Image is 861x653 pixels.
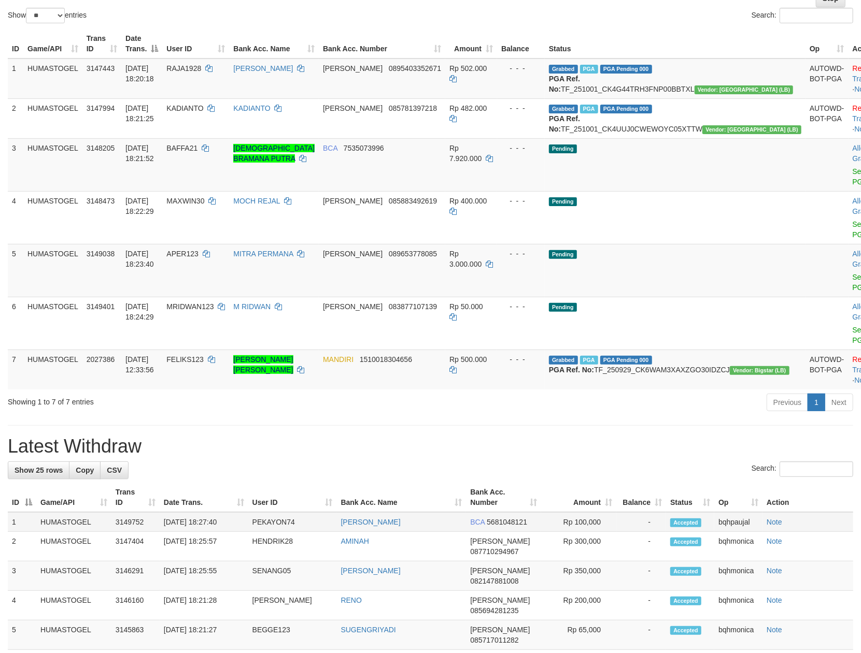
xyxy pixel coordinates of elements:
[580,356,598,365] span: Marked by bqhpaujal
[545,29,806,59] th: Status
[125,64,154,83] span: [DATE] 18:20:18
[166,104,203,112] span: KADIANTO
[714,483,763,512] th: Op: activate to sort column ascending
[580,105,598,113] span: Marked by bqhmonica
[666,483,714,512] th: Status: activate to sort column ascending
[449,144,482,163] span: Rp 7.920.000
[389,197,437,205] span: Copy 085883492619 to clipboard
[616,620,666,650] td: -
[752,461,853,477] label: Search:
[825,394,853,411] a: Next
[470,596,530,604] span: [PERSON_NAME]
[767,394,808,411] a: Previous
[389,64,441,72] span: Copy 0895403352671 to clipboard
[470,518,485,526] span: BCA
[248,512,337,532] td: PEKAYON74
[449,64,487,72] span: Rp 502.000
[752,8,853,23] label: Search:
[323,197,383,205] span: [PERSON_NAME]
[166,250,198,258] span: APER123
[714,561,763,591] td: bqhmonica
[233,197,280,205] a: MOCH REJAL
[121,29,162,59] th: Date Trans.: activate to sort column descending
[600,65,652,74] span: PGA Pending
[616,591,666,620] td: -
[470,577,518,585] span: Copy 082147881008 to clipboard
[160,532,248,561] td: [DATE] 18:25:57
[323,302,383,311] span: [PERSON_NAME]
[125,104,154,123] span: [DATE] 18:21:25
[616,483,666,512] th: Balance: activate to sort column ascending
[806,59,849,99] td: AUTOWD-BOT-PGA
[549,356,578,365] span: Grabbed
[233,144,315,163] a: [DEMOGRAPHIC_DATA] BRAMANA PUTRA
[549,366,594,374] b: PGA Ref. No:
[125,250,154,268] span: [DATE] 18:23:40
[670,518,701,527] span: Accepted
[125,197,154,215] span: [DATE] 18:22:29
[160,591,248,620] td: [DATE] 18:21:28
[616,512,666,532] td: -
[445,29,497,59] th: Amount: activate to sort column ascending
[248,561,337,591] td: SENANG05
[233,104,270,112] a: KADIANTO
[501,354,541,365] div: - - -
[323,64,383,72] span: [PERSON_NAME]
[323,104,383,112] span: [PERSON_NAME]
[549,197,577,206] span: Pending
[319,29,445,59] th: Bank Acc. Number: activate to sort column ascending
[389,302,437,311] span: Copy 083877107139 to clipboard
[470,626,530,634] span: [PERSON_NAME]
[8,98,23,138] td: 2
[806,350,849,389] td: AUTOWD-BOT-PGA
[166,64,201,72] span: RAJA1928
[780,8,853,23] input: Search:
[248,620,337,650] td: BEGGE123
[87,197,115,205] span: 3148473
[8,244,23,297] td: 5
[323,250,383,258] span: [PERSON_NAME]
[549,114,580,133] b: PGA Ref. No:
[501,196,541,206] div: - - -
[670,567,701,576] span: Accepted
[549,303,577,312] span: Pending
[470,567,530,575] span: [PERSON_NAME]
[763,483,853,512] th: Action
[248,591,337,620] td: [PERSON_NAME]
[600,105,652,113] span: PGA Pending
[470,547,518,556] span: Copy 087710294967 to clipboard
[166,144,197,152] span: BAFFA21
[389,250,437,258] span: Copy 089653778085 to clipboard
[26,8,65,23] select: Showentries
[233,355,293,374] a: [PERSON_NAME] [PERSON_NAME]
[341,567,401,575] a: [PERSON_NAME]
[323,355,354,364] span: MANDIRI
[23,98,82,138] td: HUMASTOGEL
[337,483,467,512] th: Bank Acc. Name: activate to sort column ascending
[23,29,82,59] th: Game/API: activate to sort column ascending
[87,104,115,112] span: 3147994
[541,512,616,532] td: Rp 100,000
[549,105,578,113] span: Grabbed
[501,143,541,153] div: - - -
[616,532,666,561] td: -
[549,250,577,259] span: Pending
[323,144,337,152] span: BCA
[344,144,384,152] span: Copy 7535073996 to clipboard
[702,125,801,134] span: Vendor URL: https://dashboard.q2checkout.com/secure
[714,620,763,650] td: bqhmonica
[449,355,487,364] span: Rp 500.000
[248,532,337,561] td: HENDRIK28
[541,591,616,620] td: Rp 200,000
[389,104,437,112] span: Copy 085781397218 to clipboard
[470,537,530,545] span: [PERSON_NAME]
[87,64,115,72] span: 3147443
[87,250,115,258] span: 3149038
[233,64,293,72] a: [PERSON_NAME]
[767,626,782,634] a: Note
[616,561,666,591] td: -
[497,29,545,59] th: Balance
[8,8,87,23] label: Show entries
[23,191,82,244] td: HUMASTOGEL
[248,483,337,512] th: User ID: activate to sort column ascending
